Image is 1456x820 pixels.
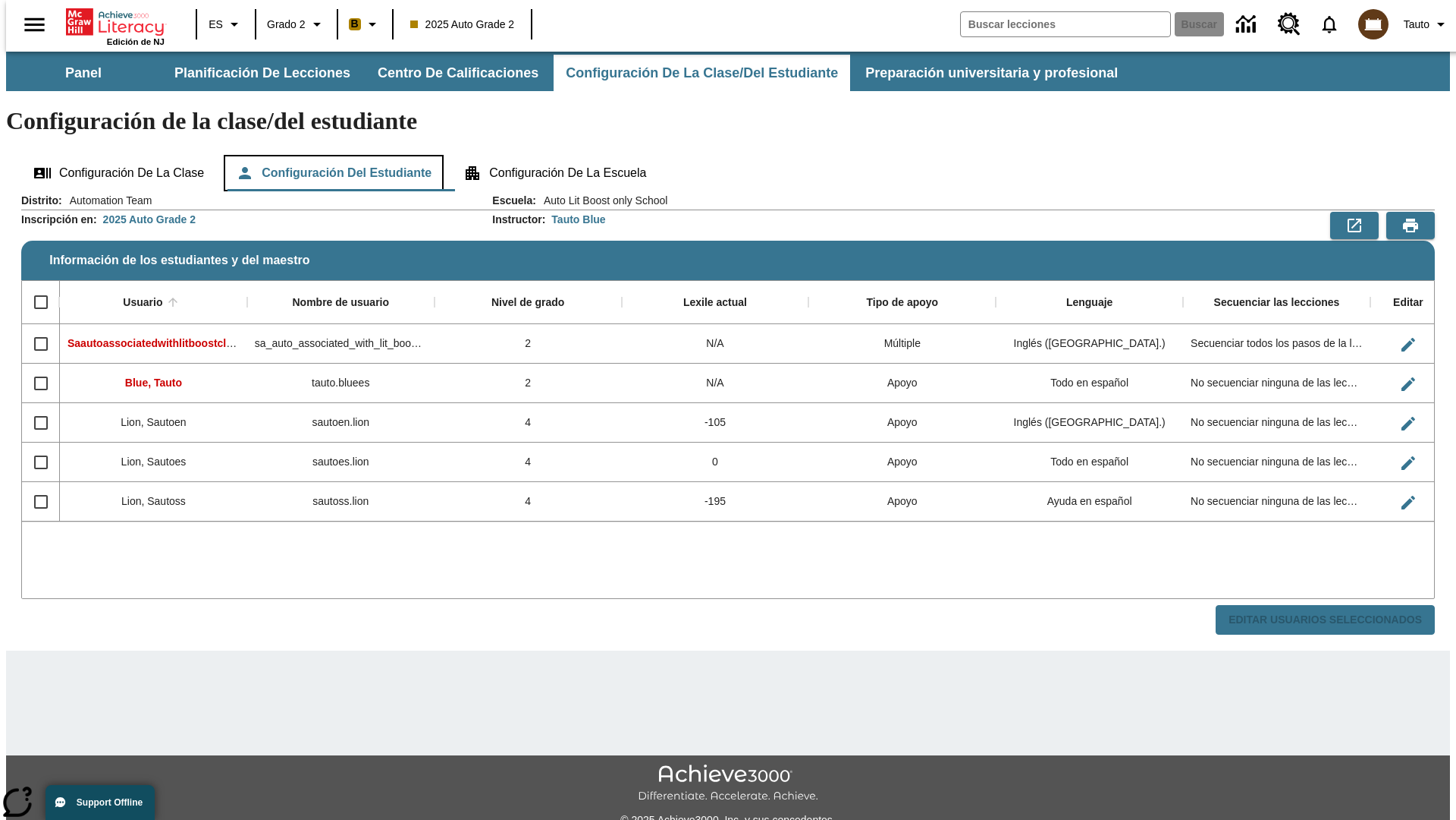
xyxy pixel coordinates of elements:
button: Exportar a CSV [1330,212,1379,239]
div: -195 [622,482,809,522]
h2: Inscripción en : [21,213,97,226]
div: sautoss.lion [247,482,435,522]
div: Subbarra de navegación [6,52,1450,91]
button: Boost El color de la clase es anaranjado claro. Cambiar el color de la clase. [343,11,388,38]
button: Panel [8,55,159,91]
div: sa_auto_associated_with_lit_boost_classes [247,324,435,364]
span: Lion, Sautoes [121,456,187,468]
div: Secuenciar todos los pasos de la lección [1183,324,1370,364]
div: Secuenciar las lecciones [1214,296,1340,310]
span: Tauto [1404,17,1429,33]
div: Apoyo [808,443,996,482]
button: Editar Usuario [1393,408,1423,439]
a: Notificaciones [1310,5,1349,44]
button: Configuración del estudiante [224,155,444,191]
div: No secuenciar ninguna de las lecciones [1183,482,1370,522]
div: sautoen.lion [247,403,435,443]
div: Usuario [123,296,162,310]
a: Centro de información [1227,4,1269,46]
div: 4 [435,482,622,522]
div: Lenguaje [1066,296,1112,310]
div: Tauto Blue [551,212,605,227]
div: 2 [435,364,622,403]
div: Todo en español [996,443,1183,482]
span: Edición de NJ [107,37,165,46]
span: Información de los estudiantes y del maestro [49,254,309,267]
div: Apoyo [808,364,996,403]
button: Abrir el menú lateral [12,2,57,47]
button: Grado: Grado 2, Elige un grado [261,11,332,38]
button: Configuración de la escuela [451,155,658,191]
span: Blue, Tauto [125,377,182,389]
div: Subbarra de navegación [6,55,1131,91]
button: Support Offline [45,785,155,820]
h2: Escuela : [492,194,536,207]
button: Configuración de la clase/del estudiante [554,55,850,91]
div: Nombre de usuario [292,296,389,310]
h2: Instructor : [492,213,545,226]
div: N/A [622,364,809,403]
button: Vista previa de impresión [1386,212,1435,239]
div: -105 [622,403,809,443]
span: B [351,14,359,33]
a: Centro de recursos, Se abrirá en una pestaña nueva. [1269,4,1310,45]
div: 0 [622,443,809,482]
span: Auto Lit Boost only School [536,193,667,208]
div: Todo en español [996,364,1183,403]
div: 2 [435,324,622,364]
div: Configuración de la clase/del estudiante [21,155,1435,191]
div: Inglés (EE. UU.) [996,403,1183,443]
img: Achieve3000 Differentiate Accelerate Achieve [638,765,818,803]
div: No secuenciar ninguna de las lecciones [1183,364,1370,403]
div: 4 [435,403,622,443]
button: Perfil/Configuración [1398,11,1456,38]
span: 2025 Auto Grade 2 [410,17,515,33]
button: Lenguaje: ES, Selecciona un idioma [202,11,250,38]
span: ES [209,17,223,33]
div: Múltiple [808,324,996,364]
span: Support Offline [77,797,143,808]
button: Planificación de lecciones [162,55,362,91]
span: Lion, Sautoss [121,495,186,507]
button: Configuración de la clase [21,155,216,191]
div: Inglés (EE. UU.) [996,324,1183,364]
div: Información de los estudiantes y del maestro [21,193,1435,635]
input: Buscar campo [961,12,1170,36]
h2: Distrito : [21,194,62,207]
span: Grado 2 [267,17,306,33]
span: Saautoassociatedwithlitboostcl, Saautoassociatedwithlitboostcl [67,337,391,349]
button: Editar Usuario [1393,448,1423,478]
div: Tipo de apoyo [866,296,938,310]
button: Centro de calificaciones [366,55,551,91]
div: Apoyo [808,403,996,443]
div: 2025 Auto Grade 2 [103,212,196,227]
div: Editar [1393,296,1423,310]
span: Automation Team [62,193,152,208]
button: Editar Usuario [1393,487,1423,518]
a: Portada [66,7,165,37]
div: sautoes.lion [247,443,435,482]
div: Lexile actual [683,296,747,310]
button: Preparación universitaria y profesional [853,55,1130,91]
button: Editar Usuario [1393,369,1423,399]
div: Portada [66,5,165,46]
button: Editar Usuario [1393,330,1423,360]
div: 4 [435,443,622,482]
div: N/A [622,324,809,364]
img: avatar image [1358,9,1389,39]
span: Lion, Sautoen [121,416,186,428]
h1: Configuración de la clase/del estudiante [6,107,1450,135]
div: tauto.bluees [247,364,435,403]
div: No secuenciar ninguna de las lecciones [1183,443,1370,482]
button: Escoja un nuevo avatar [1349,5,1398,44]
div: Ayuda en español [996,482,1183,522]
div: Apoyo [808,482,996,522]
div: Nivel de grado [491,296,564,310]
div: No secuenciar ninguna de las lecciones [1183,403,1370,443]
